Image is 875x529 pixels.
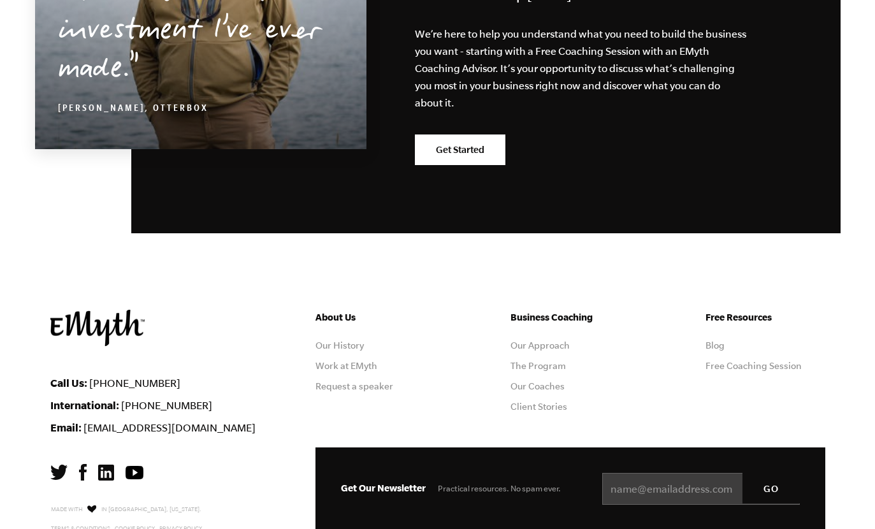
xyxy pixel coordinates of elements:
[50,465,68,480] img: Twitter
[121,400,212,411] a: [PHONE_NUMBER]
[83,422,256,433] a: [EMAIL_ADDRESS][DOMAIN_NAME]
[811,468,875,529] iframe: Chat Widget
[50,310,145,346] img: EMyth
[415,25,748,112] p: We’re here to help you understand what you need to build the business you want - starting with a ...
[510,310,630,325] h5: Business Coaching
[79,464,87,481] img: Facebook
[98,465,114,481] img: LinkedIn
[602,473,800,505] input: name@emailaddress.com
[315,340,364,351] a: Our History
[510,340,570,351] a: Our Approach
[438,484,561,493] span: Practical resources. No spam ever.
[705,340,725,351] a: Blog
[87,505,96,513] img: Love
[510,402,567,412] a: Client Stories
[50,377,87,389] strong: Call Us:
[705,361,802,371] a: Free Coaching Session
[315,310,435,325] h5: About Us
[50,421,82,433] strong: Email:
[58,105,208,115] cite: [PERSON_NAME], OtterBox
[742,473,800,504] input: GO
[510,361,566,371] a: The Program
[89,377,180,389] a: [PHONE_NUMBER]
[341,482,426,493] span: Get Our Newsletter
[315,361,377,371] a: Work at EMyth
[126,466,143,479] img: YouTube
[510,381,565,391] a: Our Coaches
[50,399,119,411] strong: International:
[705,310,825,325] h5: Free Resources
[415,134,505,165] a: Get Started
[315,381,393,391] a: Request a speaker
